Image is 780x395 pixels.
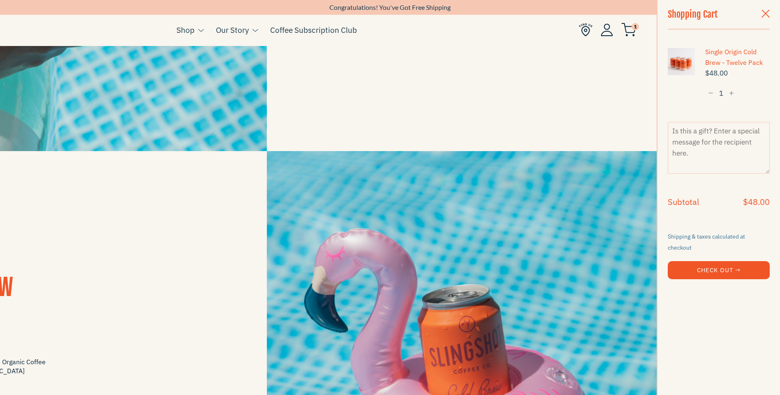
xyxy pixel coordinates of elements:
[621,25,636,35] a: 1
[176,24,194,36] a: Shop
[601,23,613,36] img: Account
[668,233,745,251] small: Shipping & taxes calculated at checkout
[216,24,249,36] a: Our Story
[705,68,770,79] span: $48.00
[668,261,770,279] button: Check Out →
[705,47,770,68] a: Single Origin Cold Brew - Twelve Pack
[632,23,639,30] span: 1
[270,24,357,36] a: Coffee Subscription Club
[621,23,636,37] img: cart
[668,198,699,206] h4: Subtotal
[668,292,770,310] iframe: PayPal-paypal
[705,86,737,101] input: quantity
[579,23,593,37] img: Find Us
[743,198,770,206] h4: $48.00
